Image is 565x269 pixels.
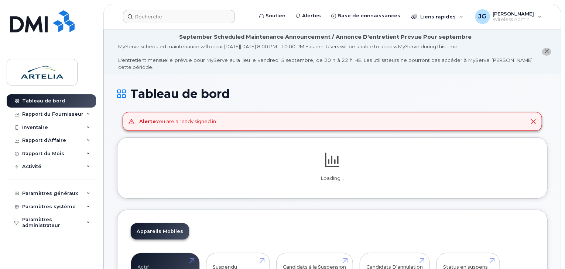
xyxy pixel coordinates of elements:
[542,48,551,56] button: close notification
[179,33,472,41] div: September Scheduled Maintenance Announcement / Annonce D'entretient Prévue Pour septembre
[140,118,156,124] strong: Alerte
[131,223,189,240] a: Appareils Mobiles
[117,87,548,100] h1: Tableau de bord
[131,175,534,182] p: Loading...
[118,43,533,70] div: MyServe scheduled maintenance will occur [DATE][DATE] 8:00 PM - 10:00 PM Eastern. Users will be u...
[140,118,218,125] div: You are already signed in.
